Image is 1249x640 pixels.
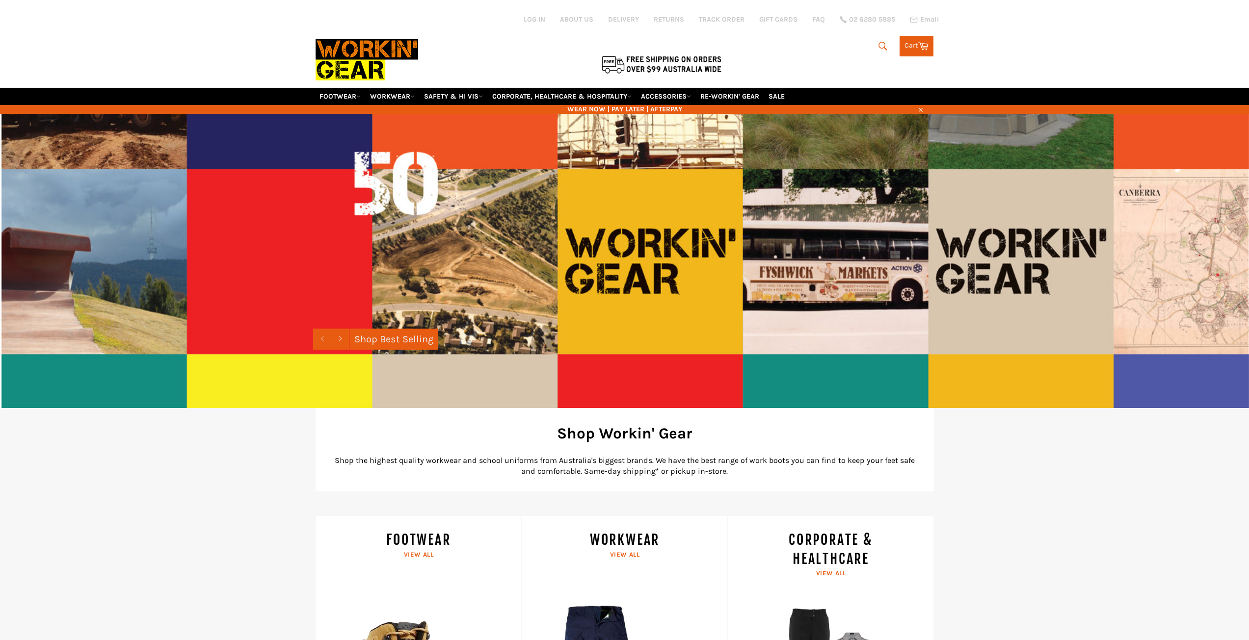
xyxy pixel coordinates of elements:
[840,16,895,23] a: 02 6280 5885
[366,88,419,105] a: WORKWEAR
[765,88,789,105] a: SALE
[812,15,825,24] a: FAQ
[420,88,487,105] a: SAFETY & HI VIS
[920,16,939,23] span: Email
[488,88,636,105] a: CORPORATE, HEALTHCARE & HOSPITALITY
[349,329,438,350] a: Shop Best Selling
[600,54,723,75] img: Flat $9.95 shipping Australia wide
[524,15,545,24] a: Log in
[330,455,919,477] p: Shop the highest quality workwear and school uniforms from Australia's biggest brands. We have th...
[849,16,895,23] span: 02 6280 5885
[316,104,934,114] span: WEAR NOW | PAY LATER | AFTERPAY
[654,15,684,24] a: RETURNS
[608,15,639,24] a: DELIVERY
[560,15,593,24] a: ABOUT US
[330,423,919,444] h2: Shop Workin' Gear
[699,15,744,24] a: TRACK ORDER
[316,32,418,87] img: Workin Gear leaders in Workwear, Safety Boots, PPE, Uniforms. Australia's No.1 in Workwear
[637,88,695,105] a: ACCESSORIES
[316,88,365,105] a: FOOTWEAR
[696,88,763,105] a: RE-WORKIN' GEAR
[759,15,797,24] a: GIFT CARDS
[900,36,933,56] a: Cart
[910,16,939,24] a: Email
